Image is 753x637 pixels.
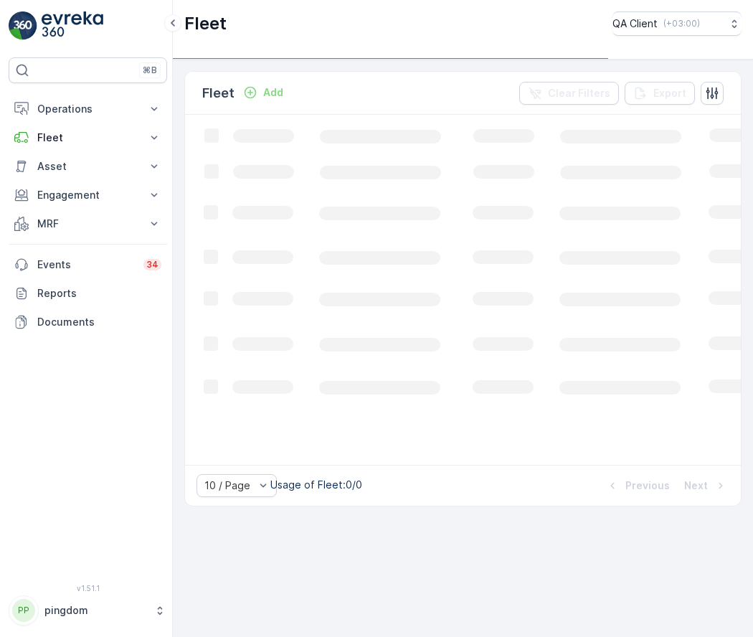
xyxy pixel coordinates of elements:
[9,123,167,152] button: Fleet
[9,250,167,279] a: Events34
[9,181,167,209] button: Engagement
[653,86,686,100] p: Export
[625,478,670,493] p: Previous
[604,477,671,494] button: Previous
[684,478,708,493] p: Next
[44,603,147,618] p: pingdom
[12,599,35,622] div: PP
[519,82,619,105] button: Clear Filters
[612,16,658,31] p: QA Client
[9,95,167,123] button: Operations
[37,286,161,301] p: Reports
[625,82,695,105] button: Export
[270,478,362,492] p: Usage of Fleet : 0/0
[37,258,135,272] p: Events
[9,308,167,336] a: Documents
[237,84,289,101] button: Add
[548,86,610,100] p: Clear Filters
[37,131,138,145] p: Fleet
[37,102,138,116] p: Operations
[37,188,138,202] p: Engagement
[9,595,167,626] button: PPpingdom
[202,83,235,103] p: Fleet
[9,209,167,238] button: MRF
[263,85,283,100] p: Add
[612,11,742,36] button: QA Client(+03:00)
[42,11,103,40] img: logo_light-DOdMpM7g.png
[146,259,158,270] p: 34
[9,11,37,40] img: logo
[9,279,167,308] a: Reports
[184,12,227,35] p: Fleet
[683,477,729,494] button: Next
[9,584,167,593] span: v 1.51.1
[37,315,161,329] p: Documents
[663,18,700,29] p: ( +03:00 )
[9,152,167,181] button: Asset
[143,65,157,76] p: ⌘B
[37,217,138,231] p: MRF
[37,159,138,174] p: Asset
